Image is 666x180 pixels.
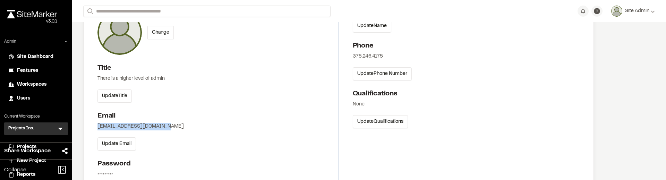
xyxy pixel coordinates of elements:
button: UpdateTitle [97,89,132,103]
button: Search [83,6,96,17]
span: Site Admin [625,7,649,15]
img: rebrand.png [7,10,57,18]
button: UpdateQualifications [353,115,408,128]
div: Oh geez...please don't... [7,18,57,25]
a: Site Dashboard [8,53,64,61]
h2: Email [97,111,338,121]
p: Current Workspace [4,113,68,120]
h2: Phone [353,41,580,51]
div: None [353,101,580,108]
div: 375.246.4175 [353,53,580,60]
span: Workspaces [17,81,46,88]
img: User [611,6,622,17]
div: [EMAIL_ADDRESS][DOMAIN_NAME] [97,123,338,130]
button: Site Admin [611,6,655,17]
div: Click or Drag and Drop to change photo [97,10,142,55]
a: Workspaces [8,81,64,88]
h2: Title [97,63,338,74]
h2: Qualifications [353,89,580,99]
span: Collapse [4,166,26,174]
span: Site Dashboard [17,53,53,61]
h2: Password [97,159,338,169]
span: Features [17,67,38,75]
button: Change [147,26,174,39]
button: UpdatePhone Number [353,67,412,80]
button: UpdateName [353,19,391,33]
span: Share Workspace [4,147,51,155]
button: Update Email [97,137,136,151]
div: There is a higher level of admin [97,75,338,83]
a: Users [8,95,64,102]
p: Admin [4,38,16,45]
span: Users [17,95,30,102]
img: User upload [97,10,142,55]
h3: Projects Inc. [8,125,34,132]
a: Features [8,67,64,75]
